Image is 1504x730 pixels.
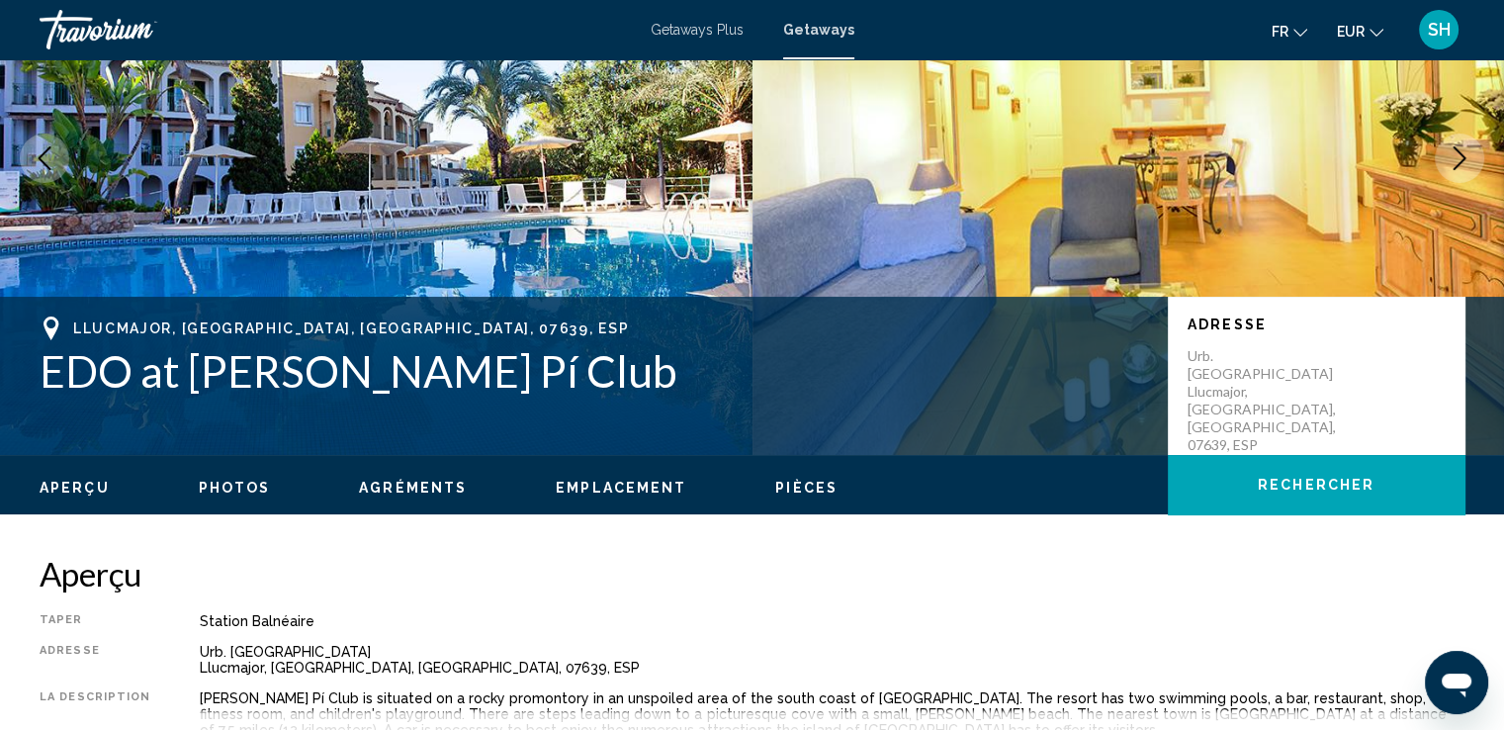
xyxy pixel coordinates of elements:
div: Station balnéaire [200,613,1464,629]
span: Aperçu [40,480,110,496]
span: Llucmajor, [GEOGRAPHIC_DATA], [GEOGRAPHIC_DATA], 07639, ESP [73,320,629,336]
button: Pièces [775,479,838,497]
span: fr [1272,24,1288,40]
span: Photos [199,480,271,496]
span: Rechercher [1258,478,1374,494]
span: Pièces [775,480,838,496]
span: Agréments [359,480,467,496]
span: Emplacement [556,480,686,496]
iframe: Bouton de lancement de la fenêtre de messagerie [1425,651,1488,714]
h1: EDO at [PERSON_NAME] Pí Club [40,345,1148,397]
div: Adresse [40,644,150,676]
a: Travorium [40,10,631,49]
button: User Menu [1413,9,1464,50]
button: Aperçu [40,479,110,497]
a: Getaways [783,22,854,38]
h2: Aperçu [40,554,1464,593]
span: SH [1428,20,1451,40]
div: Taper [40,613,150,629]
p: Adresse [1188,317,1445,332]
button: Change currency [1337,17,1383,46]
p: Urb. [GEOGRAPHIC_DATA] Llucmajor, [GEOGRAPHIC_DATA], [GEOGRAPHIC_DATA], 07639, ESP [1188,347,1346,454]
button: Agréments [359,479,467,497]
button: Emplacement [556,479,686,497]
span: EUR [1337,24,1365,40]
button: Previous image [20,134,69,183]
button: Photos [199,479,271,497]
button: Next image [1435,134,1484,183]
button: Change language [1272,17,1307,46]
button: Rechercher [1168,455,1464,514]
a: Getaways Plus [651,22,744,38]
div: Urb. [GEOGRAPHIC_DATA] Llucmajor, [GEOGRAPHIC_DATA], [GEOGRAPHIC_DATA], 07639, ESP [200,644,1464,676]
